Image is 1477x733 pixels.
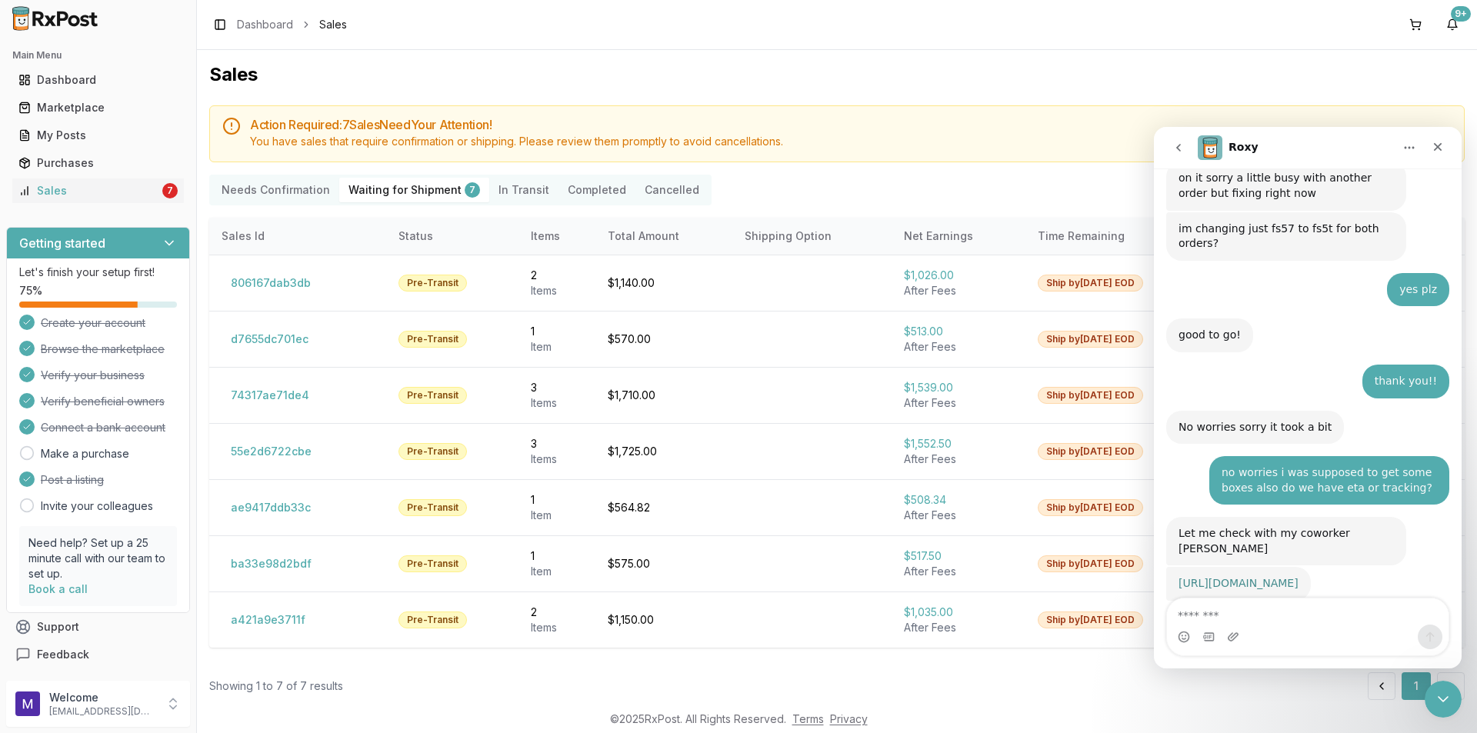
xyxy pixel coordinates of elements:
[398,275,467,292] div: Pre-Transit
[6,178,190,203] button: Sales7
[531,324,583,339] div: 1
[1038,387,1143,404] div: Ship by [DATE] EOD
[222,327,318,352] button: d7655dc701ec
[28,535,168,581] p: Need help? Set up a 25 minute call with our team to set up.
[6,123,190,148] button: My Posts
[531,492,583,508] div: 1
[608,332,720,347] div: $570.00
[6,68,190,92] button: Dashboard
[1038,555,1143,572] div: Ship by [DATE] EOD
[608,275,720,291] div: $1,140.00
[608,612,720,628] div: $1,150.00
[904,380,1013,395] div: $1,539.00
[904,283,1013,298] div: After Fees
[398,443,467,460] div: Pre-Transit
[209,62,1465,87] h1: Sales
[386,218,519,255] th: Status
[608,444,720,459] div: $1,725.00
[558,178,635,202] button: Completed
[19,234,105,252] h3: Getting started
[1038,275,1143,292] div: Ship by [DATE] EOD
[531,548,583,564] div: 1
[12,149,184,177] a: Purchases
[250,134,1452,149] div: You have sales that require confirmation or shipping. Please review them promptly to avoid cancel...
[904,395,1013,411] div: After Fees
[1425,681,1462,718] iframe: Intercom live chat
[608,388,720,403] div: $1,710.00
[904,324,1013,339] div: $513.00
[339,178,489,202] button: Waiting for Shipment
[608,556,720,571] div: $575.00
[37,647,89,662] span: Feedback
[904,339,1013,355] div: After Fees
[1038,499,1143,516] div: Ship by [DATE] EOD
[1402,672,1431,700] button: 1
[12,177,184,205] a: Sales7
[222,608,315,632] button: a421a9e3711f
[18,100,178,115] div: Marketplace
[531,564,583,579] div: Item
[28,582,88,595] a: Book a call
[465,182,480,198] div: 7
[41,394,165,409] span: Verify beneficial owners
[904,508,1013,523] div: After Fees
[904,451,1013,467] div: After Fees
[18,72,178,88] div: Dashboard
[1038,443,1143,460] div: Ship by [DATE] EOD
[1025,218,1211,255] th: Time Remaining
[162,183,178,198] div: 7
[18,128,178,143] div: My Posts
[531,605,583,620] div: 2
[19,265,177,280] p: Let's finish your setup first!
[904,564,1013,579] div: After Fees
[6,613,190,641] button: Support
[6,641,190,668] button: Feedback
[531,268,583,283] div: 2
[1038,331,1143,348] div: Ship by [DATE] EOD
[531,436,583,451] div: 3
[531,451,583,467] div: Item s
[209,678,343,694] div: Showing 1 to 7 of 7 results
[41,498,153,514] a: Invite your colleagues
[1440,12,1465,37] button: 9+
[49,705,156,718] p: [EMAIL_ADDRESS][DOMAIN_NAME]
[15,691,40,716] img: User avatar
[635,178,708,202] button: Cancelled
[732,218,892,255] th: Shipping Option
[41,315,145,331] span: Create your account
[222,271,320,295] button: 806167dab3db
[237,17,347,32] nav: breadcrumb
[237,17,293,32] a: Dashboard
[531,283,583,298] div: Item s
[49,690,156,705] p: Welcome
[892,218,1025,255] th: Net Earnings
[518,218,595,255] th: Items
[904,620,1013,635] div: After Fees
[12,66,184,94] a: Dashboard
[904,548,1013,564] div: $517.50
[222,551,321,576] button: ba33e98d2bdf
[608,500,720,515] div: $564.82
[222,495,320,520] button: ae9417ddb33c
[212,178,339,202] button: Needs Confirmation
